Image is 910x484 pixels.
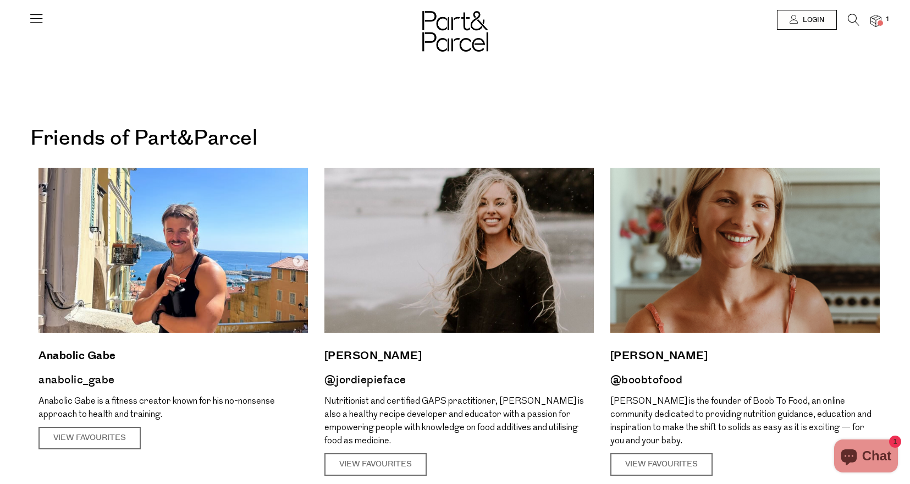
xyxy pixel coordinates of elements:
[777,10,837,30] a: Login
[38,395,308,421] p: Anabolic Gabe is a fitness creator known for his no-nonsense approach to health and training.
[324,453,427,476] a: View Favourites
[610,346,880,365] a: [PERSON_NAME]
[610,453,713,476] a: View Favourites
[610,168,880,333] img: Luka McCabe
[883,14,892,24] span: 1
[324,397,584,446] span: Nutritionist and certified GAPS practitioner, [PERSON_NAME] is also a healthy recipe developer an...
[38,346,308,365] a: Anabolic Gabe
[30,121,880,157] h1: Friends of Part&Parcel
[38,168,308,333] img: Anabolic Gabe
[610,397,872,446] span: [PERSON_NAME] is the founder of Boob To Food, an online community dedicated to providing nutritio...
[38,372,115,388] a: anabolic_gabe
[38,427,141,450] a: View Favourites
[800,15,824,25] span: Login
[324,168,594,333] img: Jordan Pie
[831,439,901,475] inbox-online-store-chat: Shopify online store chat
[610,372,683,388] a: @boobtofood
[870,15,881,26] a: 1
[324,346,594,365] a: [PERSON_NAME]
[324,372,406,388] a: @jordiepieface
[422,11,488,52] img: Part&Parcel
